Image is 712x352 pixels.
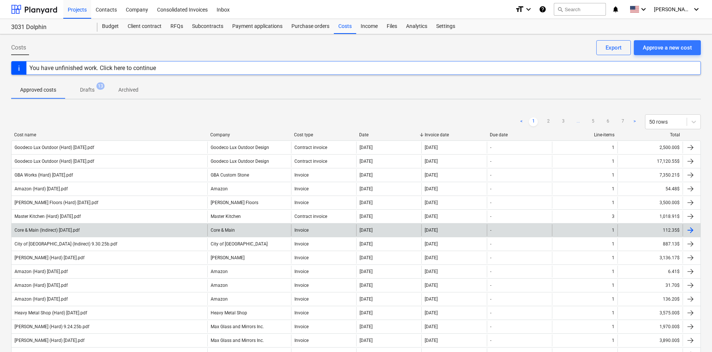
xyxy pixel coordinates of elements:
div: Invoice [294,228,309,233]
div: 1 [612,200,614,205]
div: You have unfinished work. Click here to continue [29,64,156,72]
div: - [490,186,491,191]
div: Invoice [294,269,309,274]
div: - [490,283,491,288]
div: 1 [612,269,614,274]
span: 13 [96,82,105,90]
div: 1,970.00$ [617,321,683,333]
p: Approved costs [20,86,56,94]
div: 1 [612,145,614,150]
i: format_size [515,5,524,14]
div: [DATE] [360,283,373,288]
div: [DATE] [360,228,373,233]
div: Heavy Metal Shop (Hard) [DATE].pdf [15,310,87,315]
div: [DATE] [425,145,438,150]
div: [DATE] [425,296,438,302]
a: Page 2 [544,117,553,126]
div: [DATE] [425,269,438,274]
div: - [490,159,491,164]
div: [DATE] [360,324,373,329]
div: - [490,338,491,343]
a: Costs [334,19,356,34]
div: [DATE] [360,145,373,150]
div: Core & Main (Indirect) [DATE].pdf [15,228,80,233]
div: [DATE] [425,255,438,260]
a: ... [574,117,582,126]
div: GBA Works (Hard) [DATE].pdf [15,172,73,178]
span: Costs [11,43,26,52]
div: 1 [612,338,614,343]
div: 1 [612,324,614,329]
div: Amazon (Hard) [DATE].pdf [15,296,68,302]
div: Invoice date [425,132,484,137]
div: Line-items [555,132,615,137]
button: Export [596,40,631,55]
div: Invoice [294,296,309,302]
div: 3,500.00$ [617,197,683,209]
i: notifications [612,5,619,14]
div: Invoice [294,186,309,191]
div: - [490,172,491,178]
div: Company [210,132,288,137]
div: Amazon [211,283,228,288]
div: 1 [612,172,614,178]
div: [DATE] [360,269,373,274]
div: [DATE] [360,200,373,205]
div: Chat Widget [675,316,712,352]
div: Master Kitchen (Hard) [DATE].pdf [15,214,81,219]
div: [DATE] [425,172,438,178]
div: Files [382,19,402,34]
div: 1 [612,241,614,247]
div: [PERSON_NAME] (Hard) [DATE].pdf [15,255,84,260]
div: Income [356,19,382,34]
a: Subcontracts [188,19,228,34]
div: 887.13$ [617,238,683,250]
div: Invoice [294,255,309,260]
i: Knowledge base [539,5,546,14]
div: 112.35$ [617,224,683,236]
div: Export [606,43,622,53]
div: [DATE] [425,228,438,233]
div: - [490,214,491,219]
div: - [490,241,491,247]
button: Approve a new cost [634,40,701,55]
p: Archived [118,86,138,94]
div: [PERSON_NAME] (Hard) [DATE].pdf [15,338,84,343]
div: Amazon (Hard) [DATE].pdf [15,269,68,274]
div: Goodeco Lux Outdoor Design [211,159,269,164]
div: City of [GEOGRAPHIC_DATA] [211,241,268,247]
div: 7,350.21$ [617,169,683,181]
div: Master Kitchen [211,214,241,219]
div: [DATE] [425,241,438,247]
div: Total [620,132,680,137]
div: [DATE] [360,310,373,315]
div: - [490,310,491,315]
div: [DATE] [425,159,438,164]
div: - [490,324,491,329]
div: Invoice [294,283,309,288]
div: [PERSON_NAME] Floors [211,200,258,205]
div: Invoice [294,241,309,247]
a: Client contract [123,19,166,34]
div: Budget [98,19,123,34]
a: RFQs [166,19,188,34]
div: [DATE] [360,172,373,178]
div: [DATE] [425,186,438,191]
div: 54.48$ [617,183,683,195]
div: 1 [612,228,614,233]
div: 1 [612,310,614,315]
a: Purchase orders [287,19,334,34]
div: 136.20$ [617,293,683,305]
div: Max Glass and Mirrors Inc. [211,338,264,343]
div: Approve a new cost [643,43,692,53]
div: Analytics [402,19,432,34]
div: [PERSON_NAME] [211,255,245,260]
div: 1,018.91$ [617,210,683,222]
div: 3 [612,214,614,219]
a: Settings [432,19,460,34]
div: GBA Custom Stone [211,172,249,178]
i: keyboard_arrow_down [524,5,533,14]
div: Contract invoice [294,214,327,219]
